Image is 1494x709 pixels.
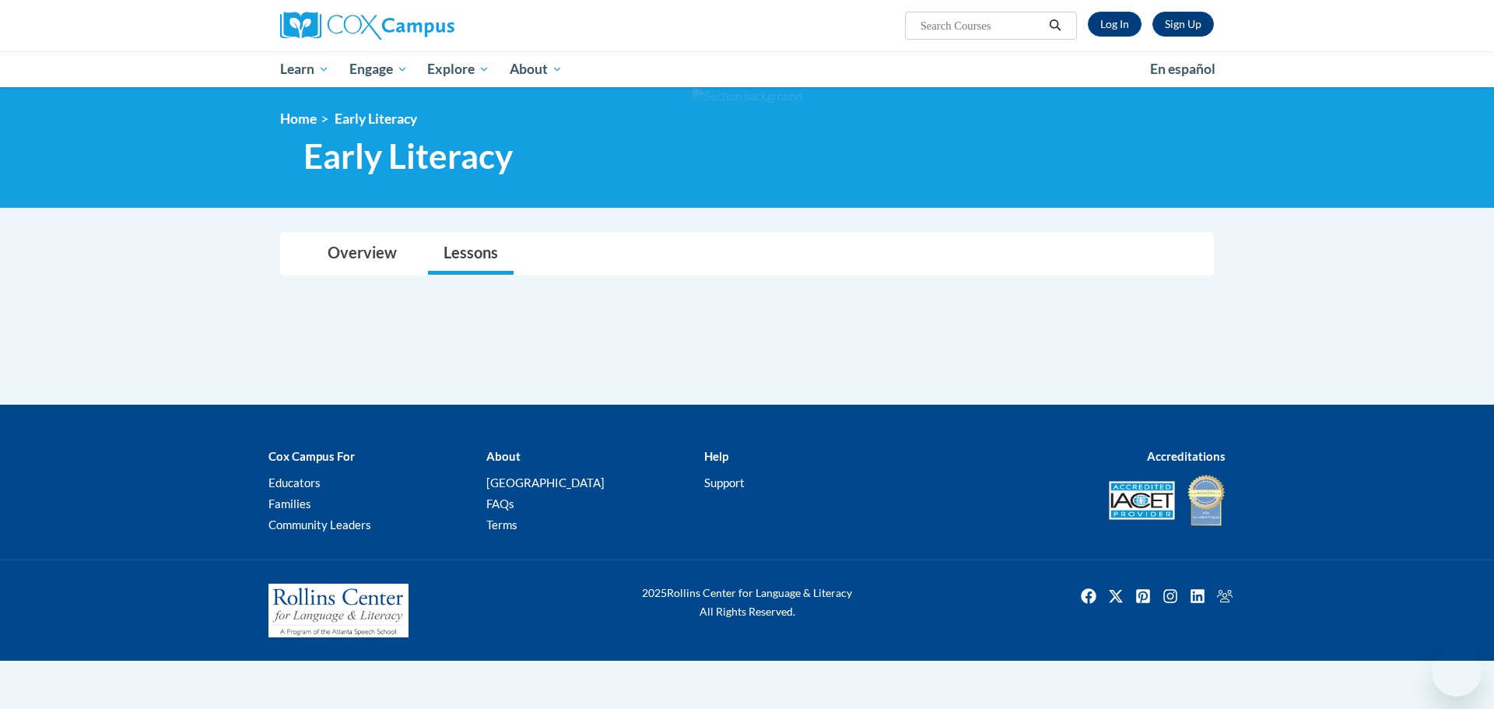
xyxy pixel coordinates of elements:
[1103,584,1128,609] a: Twitter
[642,586,667,599] span: 2025
[268,497,311,511] a: Families
[584,584,910,621] div: Rollins Center for Language & Literacy All Rights Reserved.
[1131,584,1156,609] a: Pinterest
[1043,16,1067,35] button: Search
[1140,53,1226,86] a: En español
[692,88,802,105] img: Section background
[1212,584,1237,609] img: Facebook group icon
[1212,584,1237,609] a: Facebook Group
[1076,584,1101,609] a: Facebook
[427,60,489,79] span: Explore
[1103,584,1128,609] img: Twitter icon
[303,135,513,177] span: Early Literacy
[335,111,417,127] span: Early Literacy
[919,16,1043,35] input: Search Courses
[270,51,339,87] a: Learn
[312,233,412,275] a: Overview
[1158,584,1183,609] img: Instagram icon
[1185,584,1210,609] img: LinkedIn icon
[1152,12,1214,37] a: Register
[339,51,418,87] a: Engage
[1187,473,1226,528] img: IDA® Accredited
[349,60,408,79] span: Engage
[280,111,317,127] a: Home
[268,449,355,463] b: Cox Campus For
[486,518,517,532] a: Terms
[1185,584,1210,609] a: Linkedin
[704,476,745,490] a: Support
[1158,584,1183,609] a: Instagram
[428,233,514,275] a: Lessons
[704,449,728,463] b: Help
[280,60,329,79] span: Learn
[280,12,454,40] img: Cox Campus
[486,449,521,463] b: About
[1076,584,1101,609] img: Facebook icon
[268,518,371,532] a: Community Leaders
[486,476,605,490] a: [GEOGRAPHIC_DATA]
[268,584,409,638] img: Rollins Center for Language & Literacy - A Program of the Atlanta Speech School
[510,60,563,79] span: About
[1150,61,1215,77] span: En español
[417,51,500,87] a: Explore
[1088,12,1142,37] a: Log In
[1432,647,1482,697] iframe: Button to launch messaging window
[1131,584,1156,609] img: Pinterest icon
[1147,449,1226,463] b: Accreditations
[500,51,573,87] a: About
[257,51,1237,87] div: Main menu
[486,497,514,511] a: FAQs
[1109,481,1175,520] img: Accredited IACET® Provider
[280,12,576,40] a: Cox Campus
[268,476,321,490] a: Educators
